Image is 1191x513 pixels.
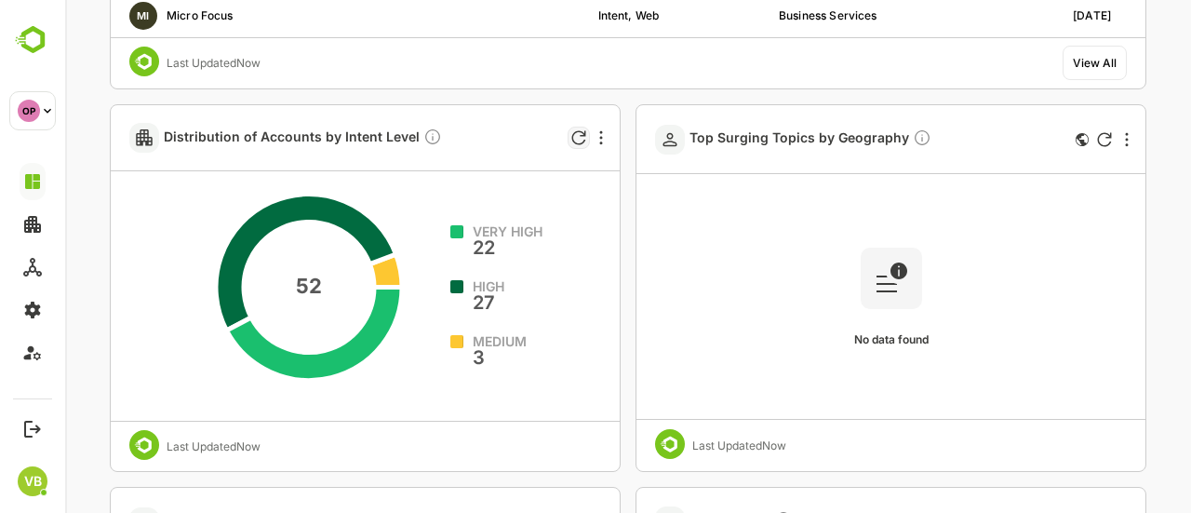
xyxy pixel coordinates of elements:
div: This shows the distribution of accounts by Intent levels [358,128,377,149]
div: VB [18,466,47,496]
img: BambooboxLogoMark.f1c84d78b4c51b1a7b5f700c9845e183.svg [9,22,57,58]
span: Top Surging Topics by Geography [624,128,866,150]
div: View All [1008,56,1051,70]
div: Business Services [714,8,864,22]
span: MEDIUM [408,335,462,348]
div: Last Updated Now [101,439,195,453]
text: 52 [231,274,257,298]
div: More [534,130,538,145]
div: Refresh [1032,132,1047,147]
div: Micro Focus [50,2,503,30]
span: MI [72,9,84,22]
span: 22 [408,238,477,257]
div: OP [18,100,40,122]
div: Refresh [506,130,521,145]
span: Distribution of Accounts by Intent Level [99,128,377,149]
span: 27 [408,293,439,312]
span: VERY HIGH [408,225,477,238]
button: Logout [20,416,45,441]
div: 07-07-2025 [895,8,1046,22]
div: Last Updated Now [101,56,195,70]
div: More [1060,132,1064,147]
div: This card does not support filter and segments [1010,128,1024,151]
span: 3 [408,348,462,367]
span: No data found [789,332,863,346]
div: Intent, Web [533,8,684,22]
div: Current trending topics for your top geographies. This might not represent the unique opportunity... [848,128,866,150]
span: HIGH [408,280,439,293]
div: Last Updated Now [627,439,721,452]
